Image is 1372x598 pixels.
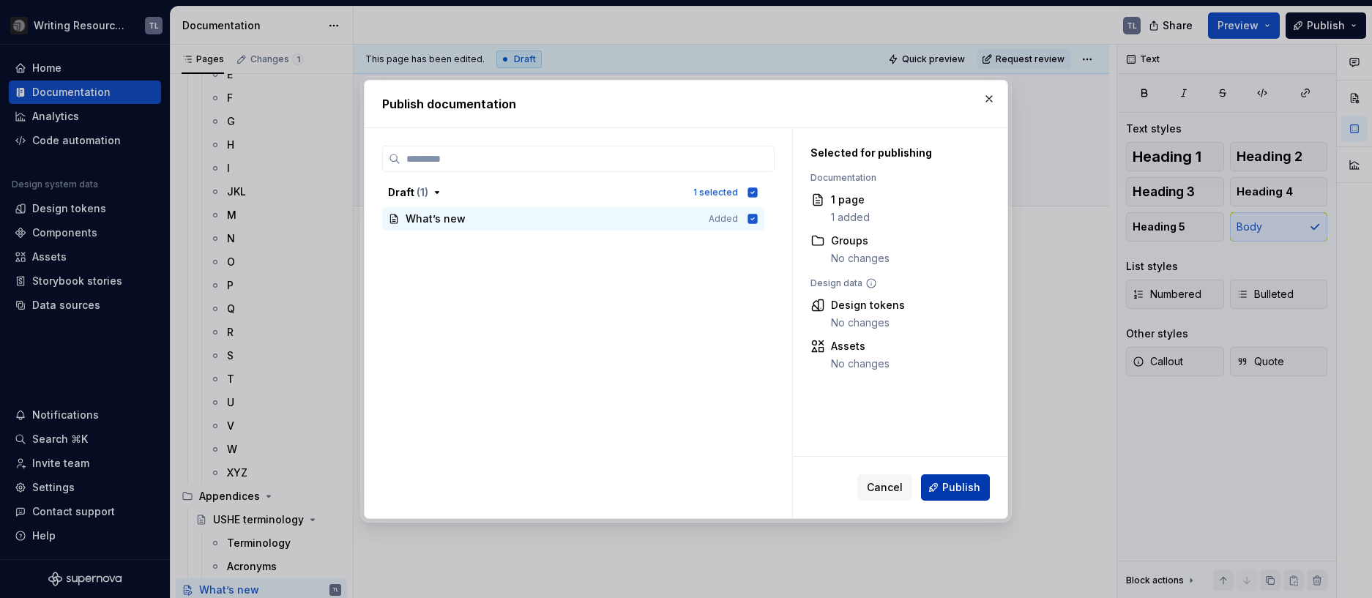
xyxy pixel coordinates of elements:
[831,315,905,330] div: No changes
[831,193,870,207] div: 1 page
[831,210,870,225] div: 1 added
[831,251,890,266] div: No changes
[942,480,980,495] span: Publish
[709,213,738,225] span: Added
[417,186,428,198] span: ( 1 )
[382,181,764,204] button: Draft (1)1 selected
[831,339,890,354] div: Assets
[831,298,905,313] div: Design tokens
[831,233,890,248] div: Groups
[921,474,990,501] button: Publish
[867,480,903,495] span: Cancel
[388,185,428,200] div: Draft
[406,212,466,226] span: What’s new
[382,95,990,113] h2: Publish documentation
[810,146,973,160] div: Selected for publishing
[810,172,973,184] div: Documentation
[693,187,738,198] div: 1 selected
[831,356,890,371] div: No changes
[810,277,973,289] div: Design data
[857,474,912,501] button: Cancel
